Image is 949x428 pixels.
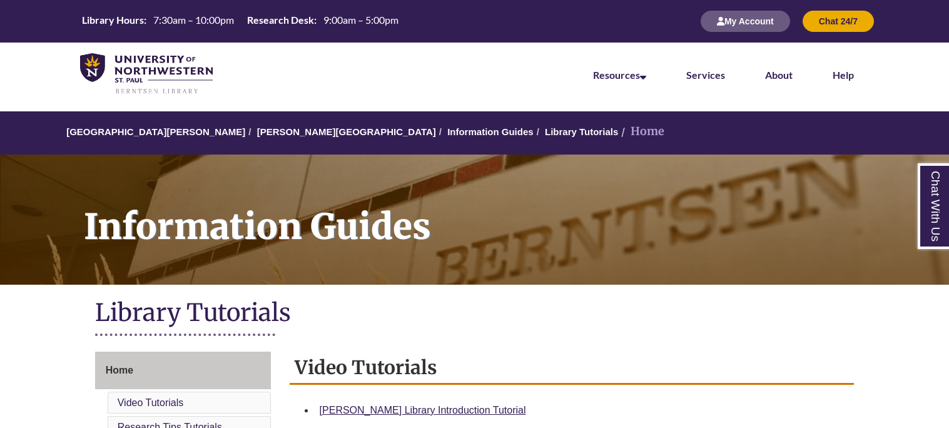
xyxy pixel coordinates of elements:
li: Home [618,123,664,141]
th: Research Desk: [242,13,318,27]
a: Video Tutorials [118,397,184,408]
th: Library Hours: [77,13,148,27]
h1: Library Tutorials [95,297,855,330]
a: Services [686,69,725,81]
button: Chat 24/7 [803,11,874,32]
span: Home [106,365,133,375]
button: My Account [701,11,790,32]
a: Chat 24/7 [803,16,874,26]
h2: Video Tutorials [290,352,855,385]
a: Hours Today [77,13,403,30]
a: About [765,69,793,81]
span: 7:30am – 10:00pm [153,14,234,26]
span: 9:00am – 5:00pm [323,14,398,26]
a: Home [95,352,271,389]
a: Information Guides [447,126,534,137]
a: Library Tutorials [545,126,618,137]
a: [GEOGRAPHIC_DATA][PERSON_NAME] [66,126,245,137]
a: [PERSON_NAME] Library Introduction Tutorial [320,405,526,415]
a: Help [833,69,854,81]
a: Resources [593,69,646,81]
a: My Account [701,16,790,26]
h1: Information Guides [70,155,949,268]
a: [PERSON_NAME][GEOGRAPHIC_DATA] [257,126,436,137]
img: UNWSP Library Logo [80,53,213,95]
table: Hours Today [77,13,403,29]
